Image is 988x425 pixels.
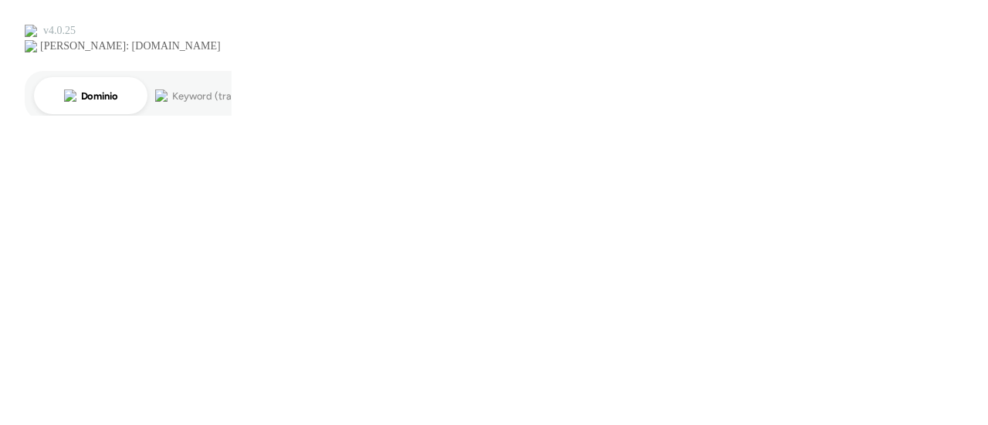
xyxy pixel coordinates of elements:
[81,91,118,101] div: Dominio
[155,89,167,102] img: tab_keywords_by_traffic_grey.svg
[25,40,37,52] img: website_grey.svg
[172,91,256,101] div: Keyword (traffico)
[43,25,76,37] div: v 4.0.25
[40,40,221,52] div: [PERSON_NAME]: [DOMAIN_NAME]
[25,25,37,37] img: logo_orange.svg
[64,89,76,102] img: tab_domain_overview_orange.svg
